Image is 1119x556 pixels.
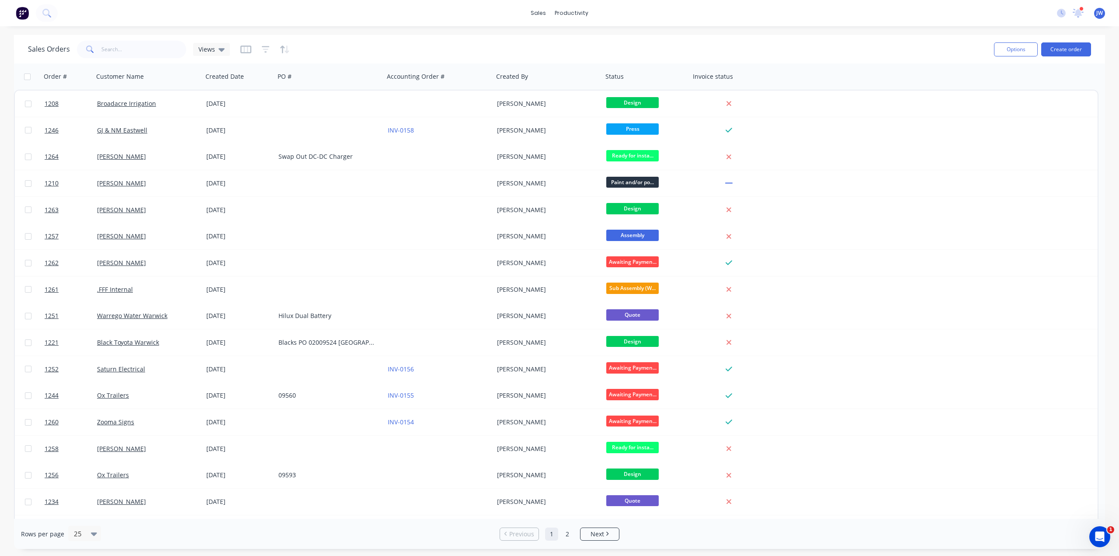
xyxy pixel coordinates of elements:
a: Ox Trailers [97,391,129,399]
div: Accounting Order # [387,72,445,81]
a: 1261 [45,276,97,303]
a: Zooma Signs [97,418,134,426]
a: 1257 [45,223,97,249]
span: Design [606,97,659,108]
a: Page 1 is your current page [545,528,558,541]
div: [PERSON_NAME] [497,311,594,320]
span: Design [606,336,659,347]
a: INV-0156 [388,365,414,373]
span: 1260 [45,418,59,427]
div: [DATE] [206,179,271,188]
div: [PERSON_NAME] [497,391,594,400]
div: [DATE] [206,365,271,374]
div: Order # [44,72,67,81]
div: [DATE] [206,338,271,347]
a: 1254 [45,515,97,542]
a: 1234 [45,489,97,515]
div: PO # [278,72,292,81]
span: Assembly [606,230,659,241]
a: GJ & NM Eastwell [97,126,147,134]
a: 1221 [45,329,97,356]
a: Warrego Water Warwick [97,311,167,320]
span: 1257 [45,232,59,241]
span: 1256 [45,471,59,479]
div: [DATE] [206,311,271,320]
div: [DATE] [206,497,271,506]
div: [PERSON_NAME] [497,365,594,374]
span: Ready for insta... [606,150,659,161]
div: [PERSON_NAME] [497,444,594,453]
span: Design [606,203,659,214]
span: Rows per page [21,530,64,539]
a: 1251 [45,303,97,329]
a: Page 2 [561,528,574,541]
div: 09560 [278,391,375,400]
span: Quote [606,495,659,506]
div: [PERSON_NAME] [497,126,594,135]
span: 1210 [45,179,59,188]
a: [PERSON_NAME] [97,152,146,161]
div: [PERSON_NAME] [497,179,594,188]
div: [PERSON_NAME] [497,206,594,214]
span: Sub Assembly (W... [606,283,659,294]
a: [PERSON_NAME] [97,259,146,267]
a: 1263 [45,197,97,223]
iframe: Intercom live chat [1089,526,1110,547]
div: [PERSON_NAME] [497,285,594,294]
span: 1258 [45,444,59,453]
span: 1264 [45,152,59,161]
span: Design [606,469,659,479]
a: 1208 [45,91,97,117]
span: 1262 [45,259,59,267]
a: [PERSON_NAME] [97,444,146,453]
div: [DATE] [206,126,271,135]
span: 1208 [45,99,59,108]
div: [PERSON_NAME] [497,232,594,241]
div: [PERSON_NAME] [497,152,594,161]
a: INV-0154 [388,418,414,426]
div: Created Date [205,72,244,81]
a: [PERSON_NAME] [97,497,146,506]
a: 1260 [45,409,97,435]
div: [DATE] [206,391,271,400]
div: 09593 [278,471,375,479]
div: [PERSON_NAME] [497,497,594,506]
span: Press [606,123,659,134]
span: Next [591,530,604,539]
a: 1246 [45,117,97,143]
span: 1246 [45,126,59,135]
div: [PERSON_NAME] [497,259,594,267]
div: Status [605,72,624,81]
span: JW [1096,9,1103,17]
span: Awaiting Paymen... [606,389,659,400]
div: sales [526,7,550,20]
span: 1234 [45,497,59,506]
span: 1221 [45,338,59,347]
div: [DATE] [206,285,271,294]
span: 1244 [45,391,59,400]
div: [DATE] [206,99,271,108]
span: Views [198,45,215,54]
span: Awaiting Paymen... [606,256,659,267]
a: 1244 [45,382,97,409]
div: Swap Out DC-DC Charger [278,152,375,161]
a: .FFF Internal [97,285,133,294]
div: [PERSON_NAME] [497,338,594,347]
a: 1252 [45,356,97,382]
a: INV-0158 [388,126,414,134]
div: [DATE] [206,418,271,427]
div: [PERSON_NAME] [497,418,594,427]
span: Paint and/or po... [606,177,659,188]
div: [DATE] [206,471,271,479]
a: [PERSON_NAME] [97,179,146,187]
a: Previous page [500,530,539,539]
span: Awaiting Paymen... [606,362,659,373]
a: Ox Trailers [97,471,129,479]
button: Create order [1041,42,1091,56]
input: Search... [101,41,187,58]
button: Options [994,42,1038,56]
div: Created By [496,72,528,81]
div: Customer Name [96,72,144,81]
a: INV-0155 [388,391,414,399]
span: Quote [606,309,659,320]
